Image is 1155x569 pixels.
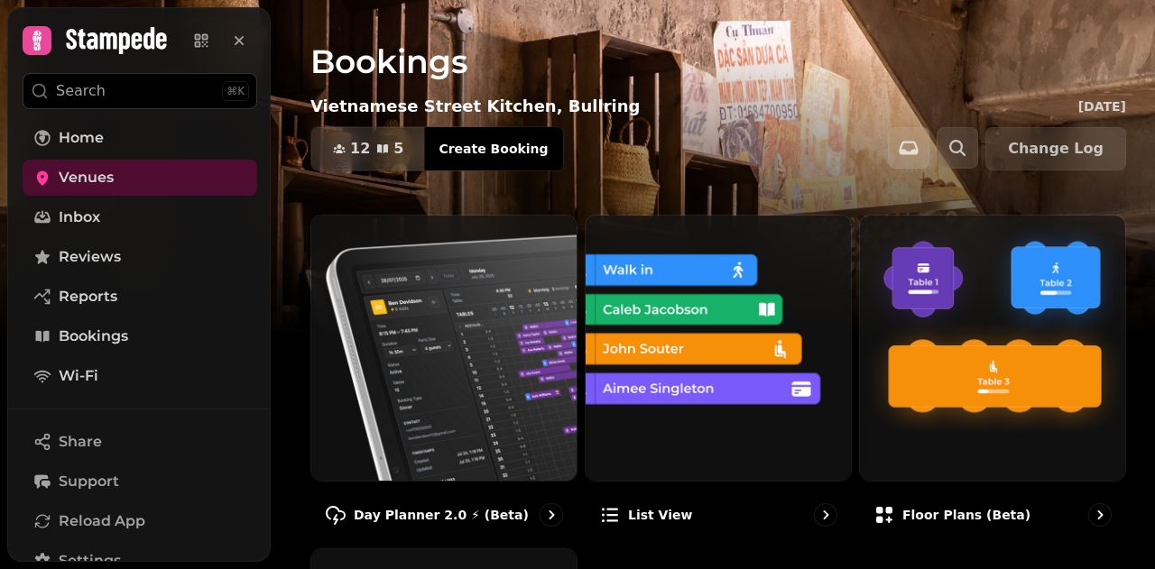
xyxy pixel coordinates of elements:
[23,463,257,500] button: Support
[1008,142,1104,156] span: Change Log
[393,142,403,156] span: 5
[59,471,119,492] span: Support
[311,216,577,481] img: Day Planner 2.0 ⚡ (Beta)
[311,127,425,170] button: 125
[59,326,128,347] span: Bookings
[59,127,104,149] span: Home
[439,142,548,155] span: Create Booking
[310,94,640,119] p: Vietnamese Street Kitchen, Bullring
[23,73,257,109] button: Search⌘K
[59,286,117,307] span: Reports
[310,215,577,541] a: Day Planner 2.0 ⚡ (Beta)Day Planner 2.0 ⚡ (Beta)
[542,506,560,524] svg: go to
[59,246,121,268] span: Reviews
[222,81,249,101] div: ⌘K
[59,167,114,188] span: Venues
[23,239,257,275] a: Reviews
[23,160,257,196] a: Venues
[23,358,257,394] a: Wi-Fi
[628,506,692,524] p: List view
[985,127,1126,170] button: Change Log
[860,216,1125,481] img: Floor Plans (beta)
[59,510,145,532] span: Reload App
[59,206,100,228] span: Inbox
[354,506,529,524] p: Day Planner 2.0 ⚡ (Beta)
[56,80,106,102] p: Search
[23,318,257,354] a: Bookings
[586,216,851,481] img: List view
[585,215,852,541] a: List viewList view
[902,506,1030,524] p: Floor Plans (beta)
[859,215,1126,541] a: Floor Plans (beta)Floor Plans (beta)
[23,503,257,539] button: Reload App
[23,279,257,315] a: Reports
[23,424,257,460] button: Share
[350,142,370,156] span: 12
[23,120,257,156] a: Home
[1078,97,1126,115] p: [DATE]
[23,199,257,235] a: Inbox
[59,365,98,387] span: Wi-Fi
[59,431,102,453] span: Share
[817,506,835,524] svg: go to
[424,127,562,170] button: Create Booking
[1091,506,1109,524] svg: go to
